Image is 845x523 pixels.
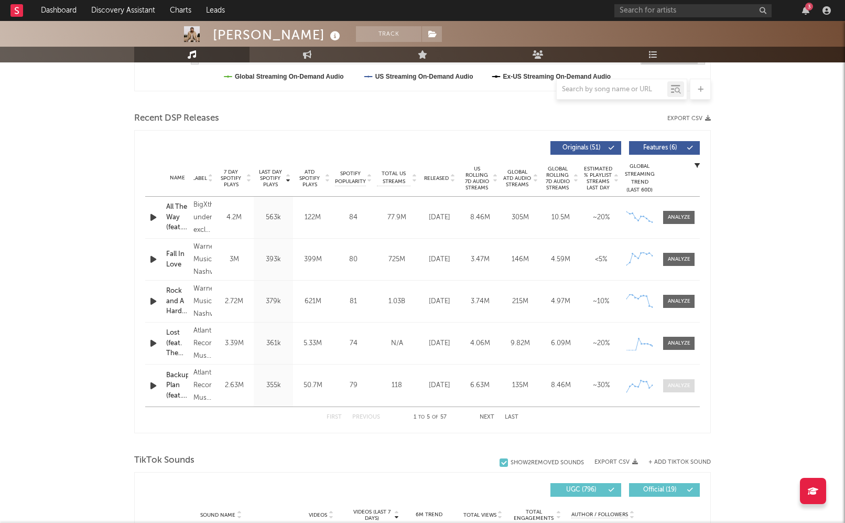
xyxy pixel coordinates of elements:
[217,212,251,223] div: 4.2M
[166,174,188,182] div: Name
[256,212,290,223] div: 563k
[583,254,619,265] div: <5%
[503,338,538,349] div: 9.82M
[375,73,473,80] text: US Streaming On-Demand Audio
[462,212,497,223] div: 8.46M
[166,249,188,270] a: Fall In Love
[503,254,538,265] div: 146M
[422,254,457,265] div: [DATE]
[193,325,212,362] div: Atlantic Records/Warner Music Nashville
[503,212,538,223] div: 305M
[503,296,538,307] div: 215M
[583,296,619,307] div: ~ 10 %
[480,414,494,420] button: Next
[377,338,417,349] div: N/A
[200,512,235,518] span: Sound Name
[405,511,453,519] div: 6M Trend
[638,460,711,465] button: + Add TikTok Sound
[583,166,612,191] span: Estimated % Playlist Streams Last Day
[802,6,809,15] button: 3
[505,414,518,420] button: Last
[134,112,219,125] span: Recent DSP Releases
[217,380,251,391] div: 2.63M
[377,212,417,223] div: 77.9M
[557,487,605,493] span: UGC ( 796 )
[422,296,457,307] div: [DATE]
[296,338,330,349] div: 5.33M
[462,338,497,349] div: 4.06M
[193,199,212,237] div: BigXthaPlug under exclusive license to UnitedMasters LLC
[256,169,284,188] span: Last Day Spotify Plays
[418,415,425,420] span: to
[134,454,194,467] span: TikTok Sounds
[557,86,667,94] input: Search by song name or URL
[296,380,330,391] div: 50.7M
[213,26,343,44] div: [PERSON_NAME]
[462,296,497,307] div: 3.74M
[511,460,584,466] div: Show 2 Removed Sounds
[422,380,457,391] div: [DATE]
[335,254,372,265] div: 80
[557,145,605,151] span: Originals ( 51 )
[256,380,290,391] div: 355k
[463,512,496,518] span: Total Views
[166,328,188,359] a: Lost (feat. The Kid LAROI)
[543,338,578,349] div: 6.09M
[296,296,330,307] div: 621M
[192,175,207,182] span: Label
[193,241,212,279] div: Warner Music Nashville/Elektra
[583,338,619,349] div: ~ 20 %
[377,296,417,307] div: 1.03B
[462,166,491,191] span: US Rolling 7D Audio Streams
[352,414,380,420] button: Previous
[594,459,638,465] button: Export CSV
[432,415,438,420] span: of
[296,169,323,188] span: ATD Spotify Plays
[217,254,251,265] div: 3M
[614,4,772,17] input: Search for artists
[335,380,372,391] div: 79
[462,254,497,265] div: 3.47M
[462,380,497,391] div: 6.63M
[256,254,290,265] div: 393k
[351,509,393,521] span: Videos (last 7 days)
[296,212,330,223] div: 122M
[422,338,457,349] div: [DATE]
[513,509,555,521] span: Total Engagements
[166,370,188,401] a: Backup Plan (feat. [PERSON_NAME])
[583,212,619,223] div: ~ 20 %
[256,338,290,349] div: 361k
[624,163,655,194] div: Global Streaming Trend (Last 60D)
[335,338,372,349] div: 74
[193,367,212,404] div: Atlantic Records/Warner Music Nashville
[503,73,611,80] text: Ex-US Streaming On-Demand Audio
[377,254,417,265] div: 725M
[256,296,290,307] div: 379k
[636,487,684,493] span: Official ( 19 )
[335,296,372,307] div: 81
[543,380,578,391] div: 8.46M
[543,254,578,265] div: 4.59M
[543,166,572,191] span: Global Rolling 7D Audio Streams
[629,483,700,497] button: Official(19)
[543,212,578,223] div: 10.5M
[217,296,251,307] div: 2.72M
[217,338,251,349] div: 3.39M
[503,169,532,188] span: Global ATD Audio Streams
[309,512,327,518] span: Videos
[166,202,188,233] a: All The Way (feat. [PERSON_NAME])
[571,511,628,518] span: Author / Followers
[166,286,188,317] a: Rock and A Hard Place
[193,283,212,321] div: Warner Music Nashville/Elektra
[583,380,619,391] div: ~ 30 %
[235,73,344,80] text: Global Streaming On-Demand Audio
[550,141,621,155] button: Originals(51)
[629,141,700,155] button: Features(6)
[805,3,813,10] div: 3
[327,414,342,420] button: First
[550,483,621,497] button: UGC(796)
